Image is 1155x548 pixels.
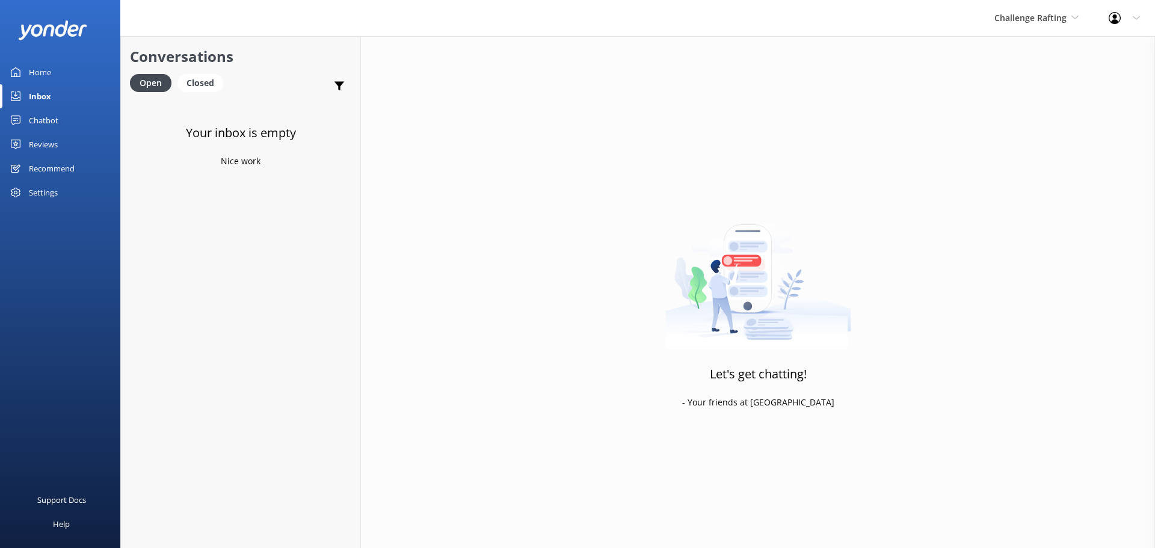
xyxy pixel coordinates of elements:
[186,123,296,143] h3: Your inbox is empty
[29,156,75,180] div: Recommend
[29,84,51,108] div: Inbox
[710,365,807,384] h3: Let's get chatting!
[29,60,51,84] div: Home
[53,512,70,536] div: Help
[130,45,351,68] h2: Conversations
[177,76,229,89] a: Closed
[682,396,834,409] p: - Your friends at [GEOGRAPHIC_DATA]
[994,12,1067,23] span: Challenge Rafting
[29,132,58,156] div: Reviews
[37,488,86,512] div: Support Docs
[221,155,260,168] p: Nice work
[18,20,87,40] img: yonder-white-logo.png
[665,199,851,349] img: artwork of a man stealing a conversation from at giant smartphone
[29,108,58,132] div: Chatbot
[130,76,177,89] a: Open
[29,180,58,205] div: Settings
[177,74,223,92] div: Closed
[130,74,171,92] div: Open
